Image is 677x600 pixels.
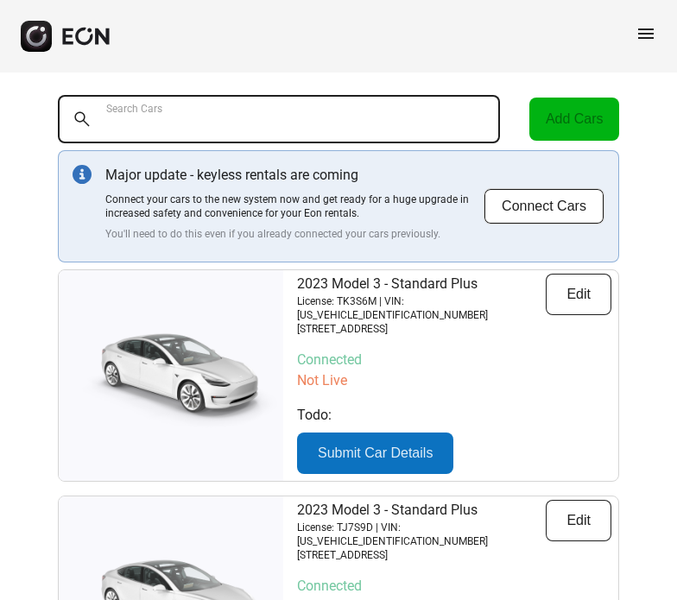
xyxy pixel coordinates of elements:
[59,319,283,432] img: car
[297,350,611,370] p: Connected
[297,433,453,474] button: Submit Car Details
[297,370,611,391] p: Not Live
[297,548,546,562] p: [STREET_ADDRESS]
[105,227,484,241] p: You'll need to do this even if you already connected your cars previously.
[636,23,656,44] span: menu
[73,165,92,184] img: info
[297,274,546,294] p: 2023 Model 3 - Standard Plus
[297,322,546,336] p: [STREET_ADDRESS]
[297,500,546,521] p: 2023 Model 3 - Standard Plus
[105,165,484,186] p: Major update - keyless rentals are coming
[546,500,611,541] button: Edit
[297,294,546,322] p: License: TK3S6M | VIN: [US_VEHICLE_IDENTIFICATION_NUMBER]
[297,405,611,426] p: Todo:
[297,521,546,548] p: License: TJ7S9D | VIN: [US_VEHICLE_IDENTIFICATION_NUMBER]
[546,274,611,315] button: Edit
[484,188,604,224] button: Connect Cars
[297,576,611,597] p: Connected
[105,193,484,220] p: Connect your cars to the new system now and get ready for a huge upgrade in increased safety and ...
[106,102,162,116] label: Search Cars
